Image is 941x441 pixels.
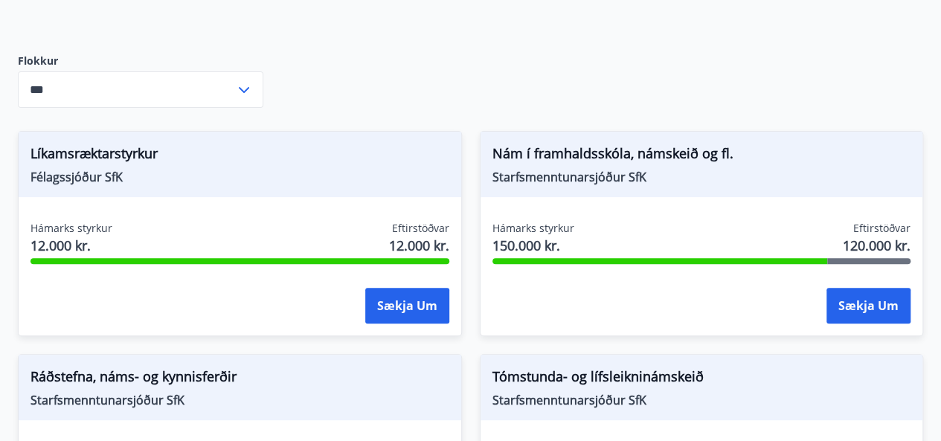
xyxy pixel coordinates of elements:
[30,367,449,392] span: Ráðstefna, náms- og kynnisferðir
[492,236,574,255] span: 150.000 kr.
[389,236,449,255] span: 12.000 kr.
[30,144,449,169] span: Líkamsræktarstyrkur
[30,236,112,255] span: 12.000 kr.
[18,54,263,68] label: Flokkur
[853,221,911,236] span: Eftirstöðvar
[30,392,449,408] span: Starfsmenntunarsjóður SfK
[492,367,911,392] span: Tómstunda- og lífsleikninámskeið
[392,221,449,236] span: Eftirstöðvar
[843,236,911,255] span: 120.000 kr.
[826,288,911,323] button: Sækja um
[492,144,911,169] span: Nám í framhaldsskóla, námskeið og fl.
[30,169,449,185] span: Félagssjóður SfK
[365,288,449,323] button: Sækja um
[492,169,911,185] span: Starfsmenntunarsjóður SfK
[30,221,112,236] span: Hámarks styrkur
[492,221,574,236] span: Hámarks styrkur
[492,392,911,408] span: Starfsmenntunarsjóður SfK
